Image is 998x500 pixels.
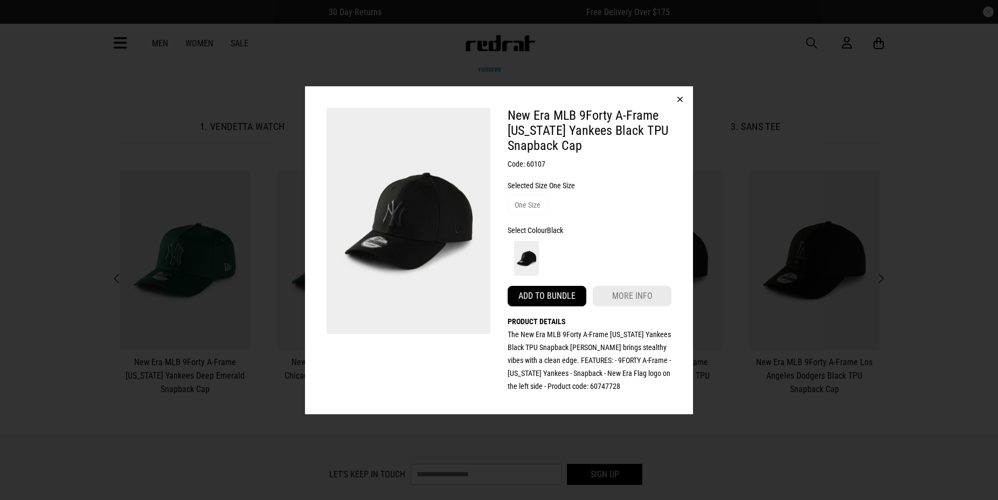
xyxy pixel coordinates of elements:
a: More info [593,286,671,306]
img: New Era Mlb 9forty A-frame New York Yankees Black Tpu Snapback Cap in Black [327,108,490,334]
div: Select Colour [508,224,671,237]
button: Add to bundle [508,286,586,306]
p: The New Era MLB 9Forty A-Frame [US_STATE] Yankees Black TPU Snapback [PERSON_NAME] brings stealth... [508,328,671,393]
span: One Size [549,181,575,190]
div: Selected Size [508,179,671,192]
h4: Product details [508,315,671,328]
span: Black [547,226,563,235]
h2: New Era MLB 9Forty A-Frame [US_STATE] Yankees Black TPU Snapback Cap [508,108,671,153]
button: Open LiveChat chat widget [9,4,41,37]
div: One Size [515,198,540,211]
img: Black [509,241,544,276]
h3: Code: 60107 [508,157,671,170]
